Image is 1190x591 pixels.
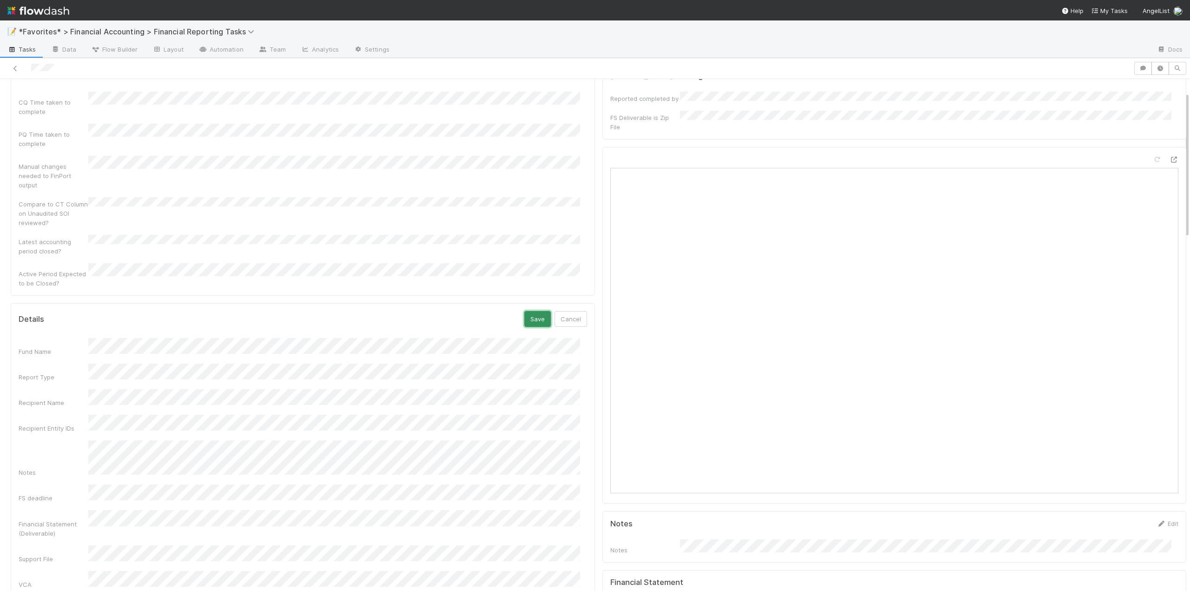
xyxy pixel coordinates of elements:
[19,468,88,477] div: Notes
[19,98,88,116] div: CQ Time taken to complete
[145,43,191,58] a: Layout
[610,545,680,555] div: Notes
[7,45,36,54] span: Tasks
[19,199,88,227] div: Compare to CT Column on Unaudited SOI reviewed?
[346,43,397,58] a: Settings
[610,94,680,103] div: Reported completed by
[19,237,88,256] div: Latest accounting period closed?
[1173,7,1183,16] img: avatar_705f3a58-2659-4f93-91ad-7a5be837418b.png
[1143,7,1170,14] span: AngelList
[293,43,346,58] a: Analytics
[19,27,259,36] span: *Favorites* > Financial Accounting > Financial Reporting Tasks
[7,3,69,19] img: logo-inverted-e16ddd16eac7371096b0.svg
[19,398,88,407] div: Recipient Name
[610,578,683,587] h5: Financial Statement
[19,372,88,382] div: Report Type
[19,269,88,288] div: Active Period Expected to be Closed?
[610,113,680,132] div: FS Deliverable is Zip File
[19,519,88,538] div: Financial Statement (Deliverable)
[524,311,551,327] button: Save
[19,162,88,190] div: Manual changes needed to FinPort output
[19,315,44,324] h5: Details
[19,554,88,564] div: Support File
[1091,6,1128,15] a: My Tasks
[19,130,88,148] div: PQ Time taken to complete
[1061,6,1084,15] div: Help
[555,311,587,327] button: Cancel
[7,27,17,35] span: 📝
[610,519,633,529] h5: Notes
[91,45,138,54] span: Flow Builder
[251,43,293,58] a: Team
[1150,43,1190,58] a: Docs
[19,424,88,433] div: Recipient Entity IDs
[44,43,84,58] a: Data
[19,580,88,589] div: VCA
[191,43,251,58] a: Automation
[19,347,88,356] div: Fund Name
[1091,7,1128,14] span: My Tasks
[84,43,145,58] a: Flow Builder
[19,493,88,503] div: FS deadline
[1157,520,1178,527] a: Edit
